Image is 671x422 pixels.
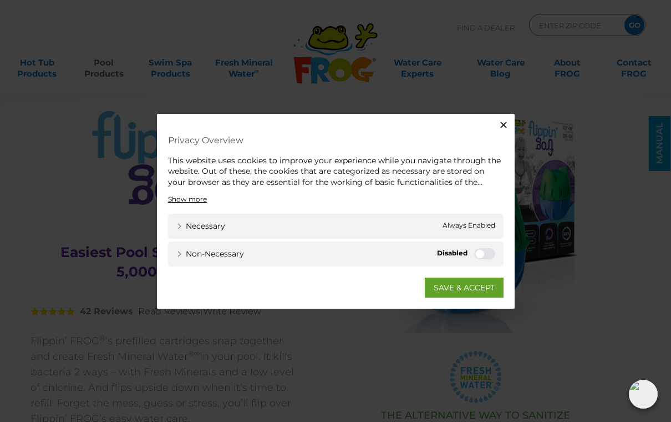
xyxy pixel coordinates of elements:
[176,220,225,232] a: Necessary
[168,155,504,188] div: This website uses cookies to improve your experience while you navigate through the website. Out ...
[168,130,504,149] h4: Privacy Overview
[629,380,658,409] img: openIcon
[176,248,244,260] a: Non-necessary
[168,194,207,204] a: Show more
[425,278,504,298] a: SAVE & ACCEPT
[443,220,495,232] span: Always Enabled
